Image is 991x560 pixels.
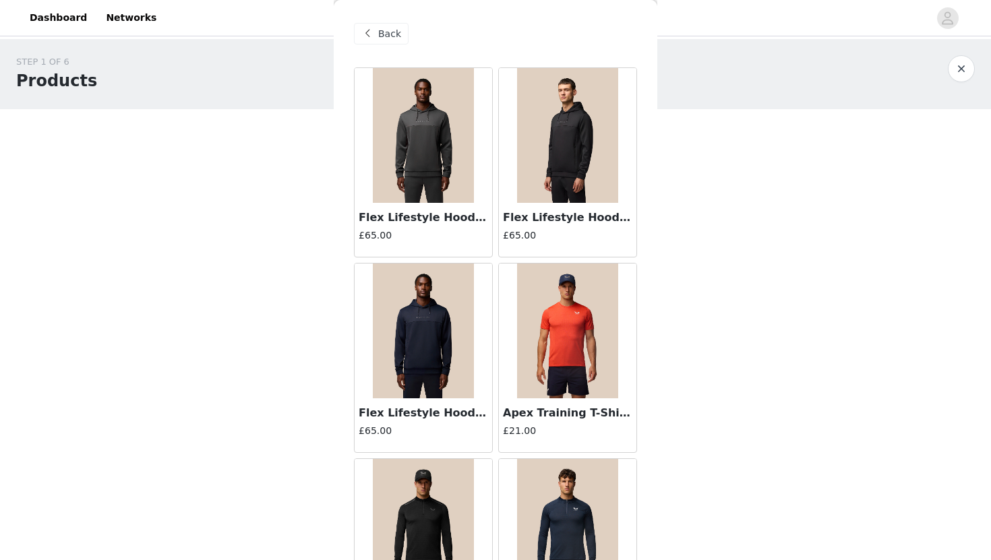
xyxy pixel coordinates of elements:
[16,69,97,93] h1: Products
[359,228,488,243] h4: £65.00
[941,7,954,29] div: avatar
[359,405,488,421] h3: Flex Lifestyle Hoodie - Navy
[16,55,97,69] div: STEP 1 OF 6
[373,68,474,203] img: Flex Lifestyle Hoodie - Charcoal
[503,405,632,421] h3: Apex Training T-Shirt - Red
[503,210,632,226] h3: Flex Lifestyle Hoodie - Black
[22,3,95,33] a: Dashboard
[517,68,618,203] img: Flex Lifestyle Hoodie - Black
[373,263,474,398] img: Flex Lifestyle Hoodie - Navy
[378,27,401,41] span: Back
[503,424,632,438] h4: £21.00
[503,228,632,243] h4: £65.00
[98,3,164,33] a: Networks
[517,263,618,398] img: Apex Training T-Shirt - Red
[359,424,488,438] h4: £65.00
[359,210,488,226] h3: Flex Lifestyle Hoodie - Charcoal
